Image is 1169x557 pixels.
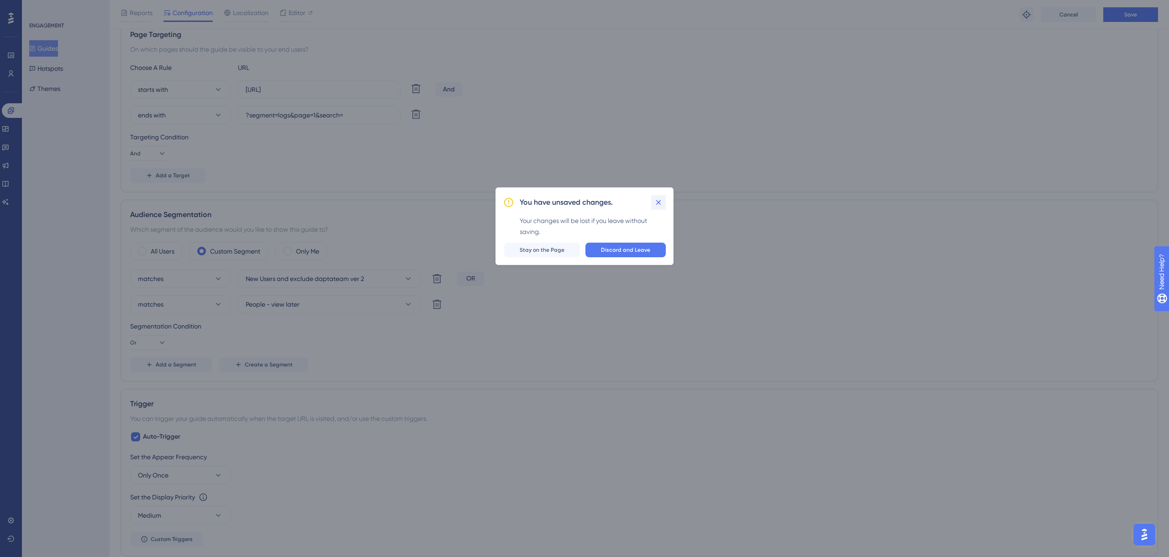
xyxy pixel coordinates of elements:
span: Discard and Leave [601,246,650,254]
span: Need Help? [21,2,57,13]
h2: You have unsaved changes. [520,197,613,208]
div: Your changes will be lost if you leave without saving. [520,215,666,237]
span: Stay on the Page [520,246,564,254]
iframe: UserGuiding AI Assistant Launcher [1131,521,1158,548]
